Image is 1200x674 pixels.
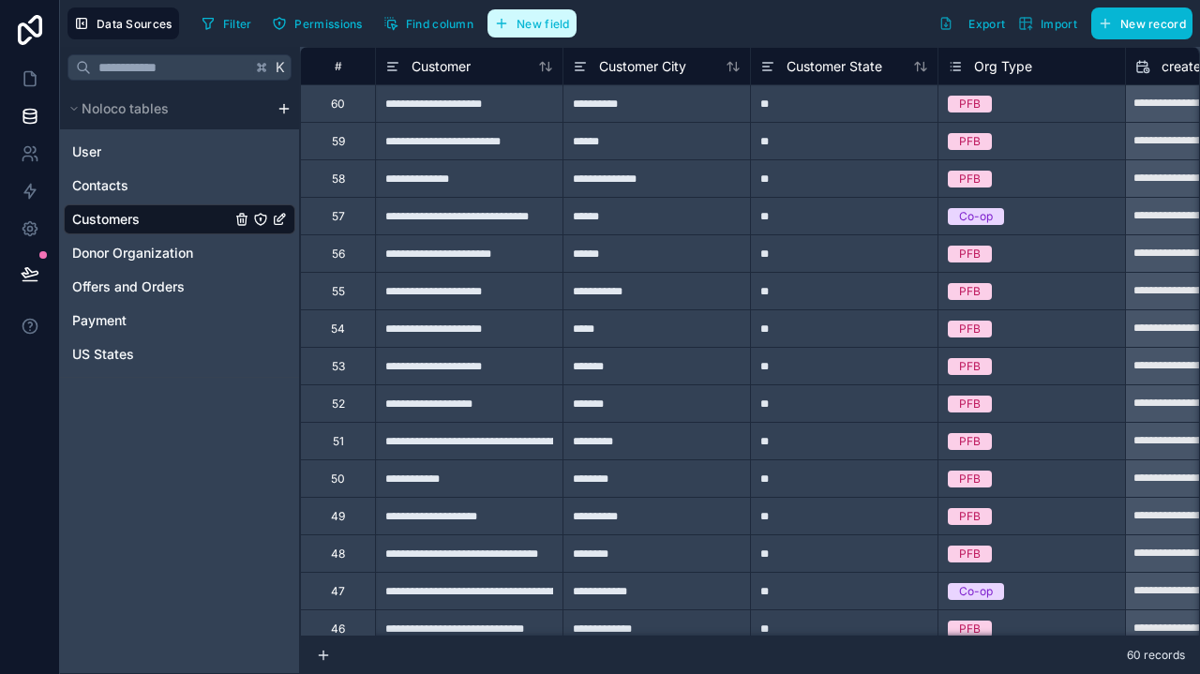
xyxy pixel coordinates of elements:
[331,622,345,637] div: 46
[1012,7,1084,39] button: Import
[332,134,345,149] div: 59
[959,621,981,637] div: PFB
[1041,17,1077,31] span: Import
[517,17,570,31] span: New field
[1127,648,1185,663] span: 60 records
[377,9,480,37] button: Find column
[959,358,981,375] div: PFB
[406,17,473,31] span: Find column
[487,9,577,37] button: New field
[315,59,361,73] div: #
[332,247,345,262] div: 56
[1084,7,1192,39] a: New record
[294,17,362,31] span: Permissions
[974,57,1032,76] span: Org Type
[1091,7,1192,39] button: New record
[332,397,345,412] div: 52
[787,57,882,76] span: Customer State
[265,9,376,37] a: Permissions
[959,208,993,225] div: Co-op
[67,7,179,39] button: Data Sources
[331,322,345,337] div: 54
[599,57,686,76] span: Customer City
[959,471,981,487] div: PFB
[959,433,981,450] div: PFB
[333,434,344,449] div: 51
[412,57,471,76] span: Customer
[332,284,345,299] div: 55
[332,172,345,187] div: 58
[331,97,345,112] div: 60
[959,246,981,262] div: PFB
[1120,17,1186,31] span: New record
[331,509,345,524] div: 49
[959,283,981,300] div: PFB
[332,209,345,224] div: 57
[223,17,252,31] span: Filter
[959,171,981,187] div: PFB
[959,508,981,525] div: PFB
[332,359,345,374] div: 53
[274,61,287,74] span: K
[959,546,981,562] div: PFB
[959,321,981,337] div: PFB
[97,17,172,31] span: Data Sources
[932,7,1012,39] button: Export
[194,9,259,37] button: Filter
[959,396,981,412] div: PFB
[331,472,345,487] div: 50
[959,96,981,112] div: PFB
[265,9,368,37] button: Permissions
[968,17,1005,31] span: Export
[331,547,345,562] div: 48
[331,584,345,599] div: 47
[959,583,993,600] div: Co-op
[959,133,981,150] div: PFB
